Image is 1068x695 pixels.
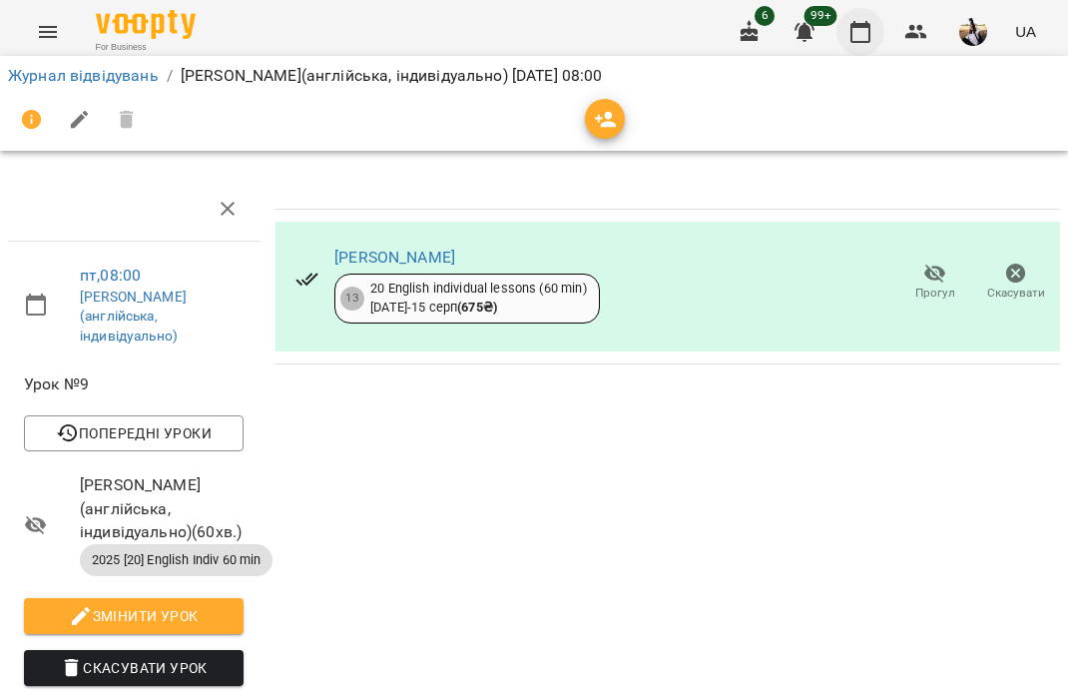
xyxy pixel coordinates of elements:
[80,551,272,569] span: 2025 [20] English Indiv 60 min
[804,6,837,26] span: 99+
[8,64,1060,88] nav: breadcrumb
[8,66,159,85] a: Журнал відвідувань
[915,285,955,302] span: Прогул
[96,10,196,39] img: Voopty Logo
[370,280,587,317] div: 20 English individual lessons (60 min) [DATE] - 15 серп
[40,656,228,680] span: Скасувати Урок
[167,64,173,88] li: /
[96,41,196,54] span: For Business
[24,415,244,451] button: Попередні уроки
[987,285,1045,302] span: Скасувати
[80,289,187,344] a: [PERSON_NAME](англійська, індивідуально)
[1015,21,1036,42] span: UA
[40,604,228,628] span: Змінити урок
[24,372,244,396] span: Урок №9
[975,255,1056,311] button: Скасувати
[340,287,364,311] div: 13
[80,266,141,285] a: пт , 08:00
[24,650,244,686] button: Скасувати Урок
[80,473,244,544] span: [PERSON_NAME](англійська, індивідуально) ( 60 хв. )
[334,248,455,267] a: [PERSON_NAME]
[959,18,987,46] img: 947f4ccfa426267cd88e7c9c9125d1cd.jfif
[24,8,72,56] button: Menu
[40,421,228,445] span: Попередні уроки
[894,255,975,311] button: Прогул
[181,64,603,88] p: [PERSON_NAME](англійська, індивідуально) [DATE] 08:00
[24,598,244,634] button: Змінити урок
[755,6,775,26] span: 6
[457,300,497,315] b: ( 675 ₴ )
[1007,13,1044,50] button: UA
